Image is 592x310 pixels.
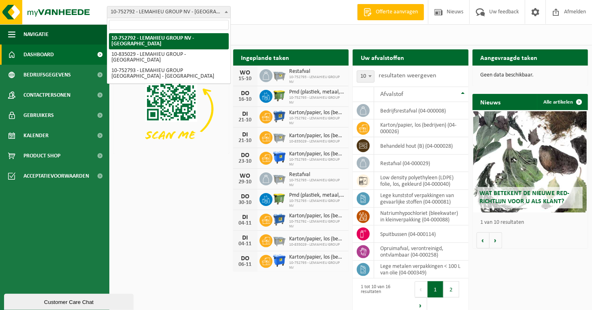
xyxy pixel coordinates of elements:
p: Geen data beschikbaar. [481,72,580,78]
td: natriumhypochloriet (bleekwater) in kleinverpakking (04-000088) [374,208,468,225]
span: Karton/papier, los (bedrijven) [290,254,345,261]
span: Kalender [23,125,49,146]
span: Contactpersonen [23,85,70,105]
td: lege metalen verpakkingen < 100 L van olie (04-000349) [374,261,468,278]
div: 21-10 [237,138,253,144]
h2: Uw afvalstoffen [353,49,412,65]
img: WB-2500-GAL-GY-01 [273,233,286,247]
img: WB-2500-GAL-GY-01 [273,68,286,82]
div: 15-10 [237,76,253,82]
span: Product Shop [23,146,60,166]
span: Restafval [290,68,345,75]
td: low density polyethyleen (LDPE) folie, los, gekleurd (04-000040) [374,172,468,190]
div: 21-10 [237,117,253,123]
img: WB-1100-HPE-GN-50 [273,192,286,206]
span: Karton/papier, los (bedrijven) [290,151,345,157]
div: 04-11 [237,241,253,247]
div: DO [237,193,253,200]
div: DI [237,235,253,241]
td: restafval (04-000029) [374,155,468,172]
a: Wat betekent de nieuwe RED-richtlijn voor u als klant? [473,111,587,212]
div: 29-10 [237,179,253,185]
span: Karton/papier, los (bedrijven) [290,133,345,139]
span: 10-835029 - LEMAHIEU GROUP [290,139,345,144]
label: resultaten weergeven [379,72,436,79]
span: 10 [357,70,375,83]
img: WB-2500-GAL-GY-01 [273,130,286,144]
div: 16-10 [237,97,253,102]
td: bedrijfsrestafval (04-000008) [374,102,468,119]
div: 23-10 [237,159,253,164]
span: Karton/papier, los (bedrijven) [290,213,345,219]
span: Gebruikers [23,105,54,125]
div: WO [237,173,253,179]
span: Wat betekent de nieuwe RED-richtlijn voor u als klant? [479,190,569,204]
span: 10-752793 - LEMAHIEU GROUP NV [290,178,345,188]
span: Restafval [290,172,345,178]
div: DI [237,214,253,221]
div: WO [237,70,253,76]
li: 10-835029 - LEMAHIEU GROUP - [GEOGRAPHIC_DATA] [109,49,229,66]
button: Previous [415,281,428,297]
a: Offerte aanvragen [357,4,424,20]
span: Pmd (plastiek, metaal, drankkartons) (bedrijven) [290,192,345,199]
td: opruimafval, verontreinigd, ontvlambaar (04-000258) [374,243,468,261]
li: 10-752793 - LEMAHIEU GROUP [GEOGRAPHIC_DATA] - [GEOGRAPHIC_DATA] [109,66,229,82]
span: 10-752792 - LEMAHIEU GROUP NV [290,116,345,126]
img: WB-2500-GAL-GY-01 [273,171,286,185]
div: DO [237,255,253,262]
img: WB-1100-HPE-BE-01 [273,254,286,268]
button: Vorige [477,232,490,248]
h2: Nieuws [473,94,509,110]
td: lege kunststof verpakkingen van gevaarlijke stoffen (04-000081) [374,190,468,208]
a: Alle artikelen [537,94,587,110]
span: 10-752793 - LEMAHIEU GROUP NV [290,96,345,105]
span: 10-752793 - LEMAHIEU GROUP NV [290,157,345,167]
img: WB-0660-HPE-BE-01 [273,109,286,123]
p: 1 van 10 resultaten [481,220,584,225]
img: WB-1100-HPE-BE-01 [273,151,286,164]
img: WB-1100-HPE-GN-50 [273,89,286,102]
span: Afvalstof [380,91,403,98]
div: DO [237,90,253,97]
span: 10-752792 - LEMAHIEU GROUP NV - GENT [107,6,230,18]
li: 10-752792 - LEMAHIEU GROUP NV - [GEOGRAPHIC_DATA] [109,33,229,49]
span: Pmd (plastiek, metaal, drankkartons) (bedrijven) [290,89,345,96]
span: Navigatie [23,24,49,45]
div: DI [237,132,253,138]
span: 10 [357,71,374,82]
img: WB-0660-HPE-BE-01 [273,212,286,226]
span: Karton/papier, los (bedrijven) [290,110,345,116]
h2: Aangevraagde taken [473,49,546,65]
span: Bedrijfsgegevens [23,65,71,85]
span: 10-752793 - LEMAHIEU GROUP NV [290,75,345,85]
img: Download de VHEPlus App [113,66,229,152]
td: spuitbussen (04-000114) [374,225,468,243]
div: 06-11 [237,262,253,268]
span: 10-752792 - LEMAHIEU GROUP NV [290,219,345,229]
h2: Ingeplande taken [233,49,298,65]
button: 2 [443,281,459,297]
td: behandeld hout (B) (04-000028) [374,137,468,155]
div: 04-11 [237,221,253,226]
span: Offerte aanvragen [374,8,420,16]
iframe: chat widget [4,292,135,310]
div: 30-10 [237,200,253,206]
span: Dashboard [23,45,54,65]
span: Acceptatievoorwaarden [23,166,89,186]
button: Volgende [490,232,502,248]
td: karton/papier, los (bedrijven) (04-000026) [374,119,468,137]
span: 10-835029 - LEMAHIEU GROUP [290,242,345,247]
button: 1 [428,281,443,297]
span: 10-752793 - LEMAHIEU GROUP NV [290,199,345,208]
span: Karton/papier, los (bedrijven) [290,236,345,242]
span: 10-752793 - LEMAHIEU GROUP NV [290,261,345,270]
div: DI [237,111,253,117]
div: DO [237,152,253,159]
